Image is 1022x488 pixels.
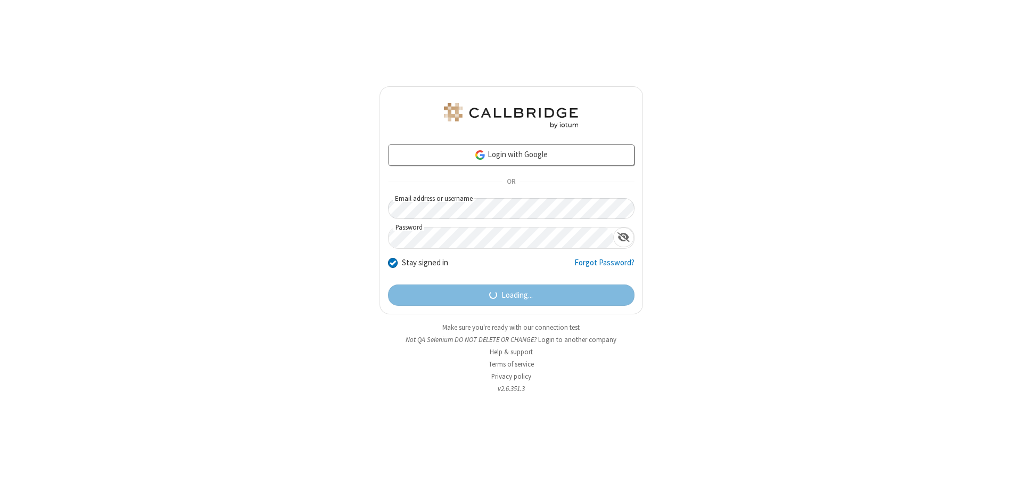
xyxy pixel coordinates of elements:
a: Privacy policy [491,372,531,381]
div: Show password [613,227,634,247]
li: v2.6.351.3 [380,384,643,394]
img: QA Selenium DO NOT DELETE OR CHANGE [442,103,580,128]
a: Terms of service [489,360,534,369]
a: Help & support [490,347,533,356]
li: Not QA Selenium DO NOT DELETE OR CHANGE? [380,335,643,345]
a: Make sure you're ready with our connection test [442,323,580,332]
input: Password [389,227,613,248]
input: Email address or username [388,198,634,219]
span: Loading... [501,289,533,302]
button: Loading... [388,284,634,306]
a: Forgot Password? [574,257,634,277]
img: google-icon.png [474,149,486,161]
label: Stay signed in [402,257,448,269]
button: Login to another company [538,335,616,345]
iframe: Chat [995,460,1014,481]
span: OR [502,175,520,190]
a: Login with Google [388,144,634,166]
